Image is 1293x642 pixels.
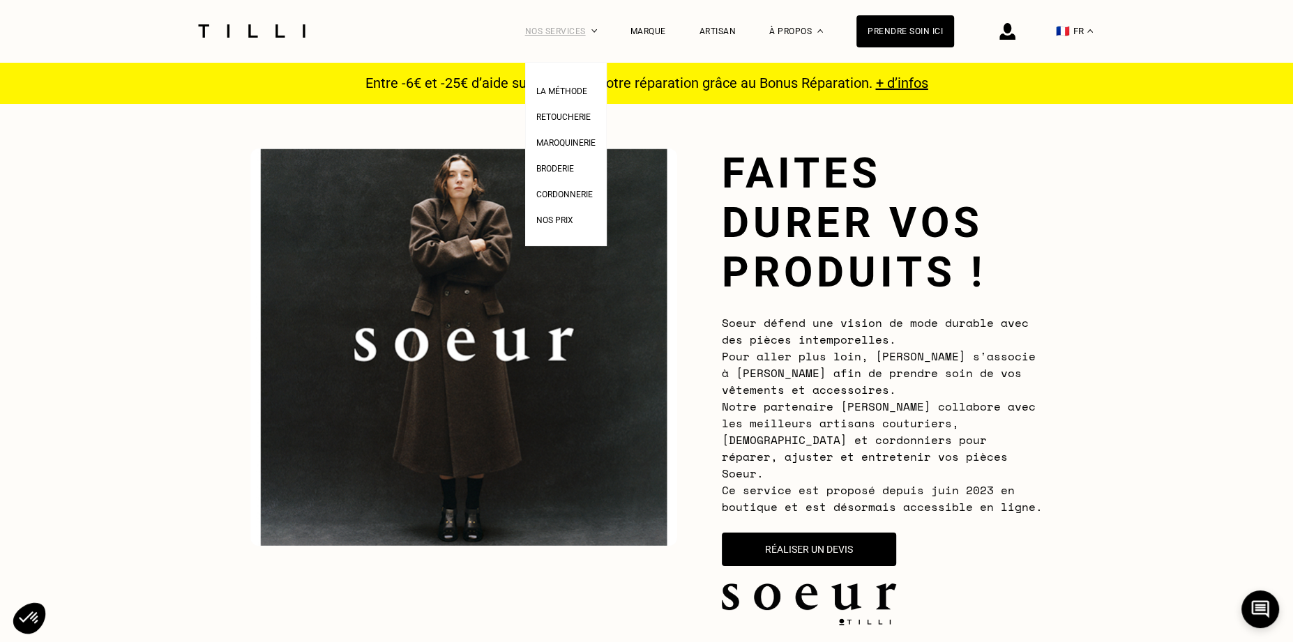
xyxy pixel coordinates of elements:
a: Marque [630,26,666,36]
img: menu déroulant [1087,29,1093,33]
a: + d’infos [876,75,928,91]
span: Nos prix [536,215,573,225]
a: Prendre soin ici [856,15,954,47]
a: Broderie [536,160,574,174]
a: Nos prix [536,211,573,226]
button: Réaliser un devis [722,533,896,566]
img: logo Tilli [833,618,896,625]
span: Maroquinerie [536,138,596,148]
img: Logo du service de couturière Tilli [193,24,310,38]
a: Artisan [700,26,736,36]
span: 🇫🇷 [1056,24,1070,38]
span: Retoucherie [536,112,591,122]
span: La Méthode [536,86,587,96]
span: Broderie [536,164,574,174]
h1: Faites durer vos produits ! [722,148,1043,297]
span: Cordonnerie [536,190,593,199]
a: Retoucherie [536,108,591,123]
p: Entre -6€ et -25€ d’aide sur le coût de votre réparation grâce au Bonus Réparation. [357,75,937,91]
img: Menu déroulant [591,29,597,33]
a: La Méthode [536,82,587,97]
span: Soeur défend une vision de mode durable avec des pièces intemporelles. Pour aller plus loin, [PER... [722,314,1043,515]
img: Menu déroulant à propos [817,29,823,33]
a: Cordonnerie [536,185,593,200]
img: icône connexion [999,23,1015,40]
img: soeur.logo.png [722,583,896,610]
a: Maroquinerie [536,134,596,148]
